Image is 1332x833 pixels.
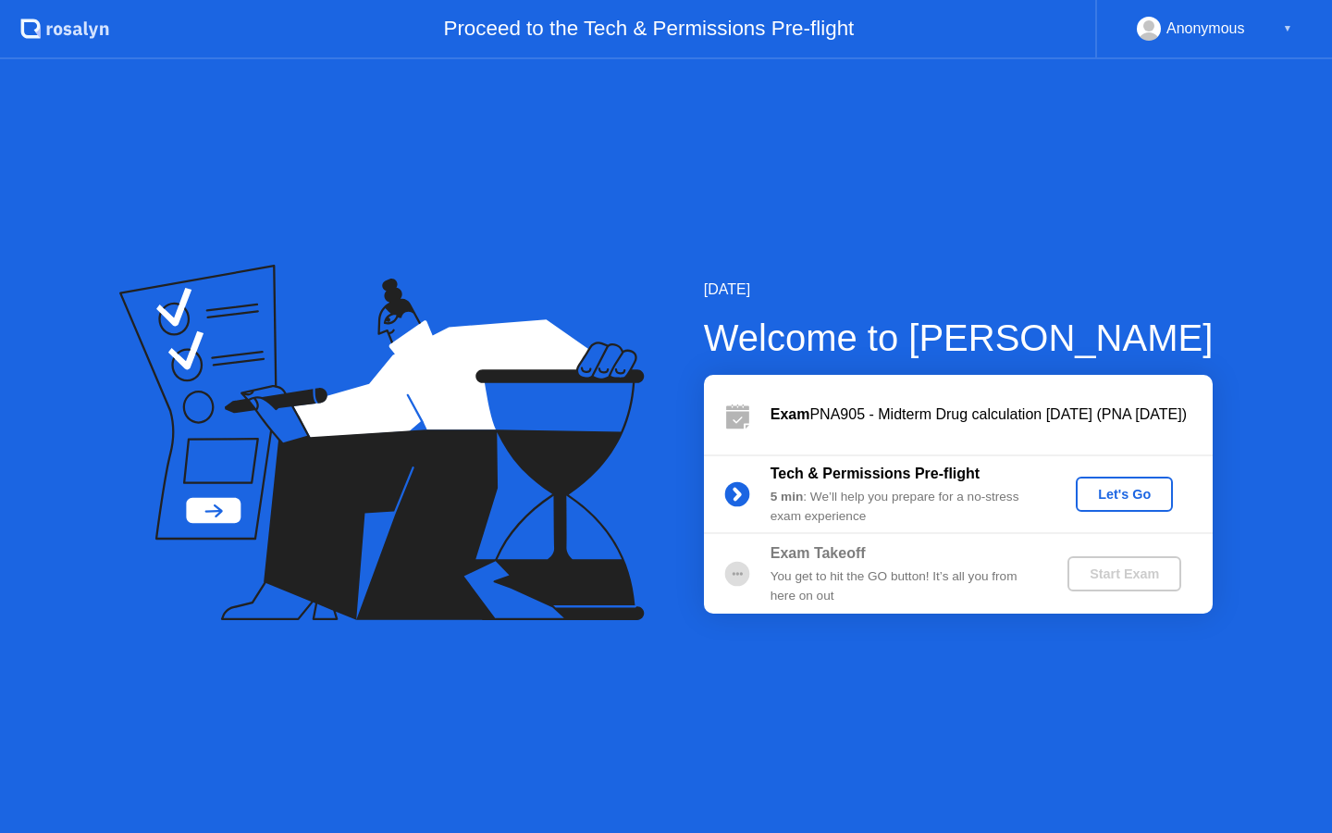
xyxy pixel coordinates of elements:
div: Start Exam [1075,566,1174,581]
button: Let's Go [1076,477,1173,512]
b: Tech & Permissions Pre-flight [771,466,980,481]
div: PNA905 - Midterm Drug calculation [DATE] (PNA [DATE]) [771,404,1213,426]
div: : We’ll help you prepare for a no-stress exam experience [771,488,1037,526]
div: [DATE] [704,279,1214,301]
button: Start Exam [1067,556,1181,591]
b: Exam [771,406,810,422]
div: You get to hit the GO button! It’s all you from here on out [771,567,1037,605]
b: Exam Takeoff [771,545,866,561]
div: ▼ [1283,17,1292,41]
div: Anonymous [1166,17,1245,41]
div: Let's Go [1083,487,1165,502]
b: 5 min [771,490,804,504]
div: Welcome to [PERSON_NAME] [704,310,1214,366]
